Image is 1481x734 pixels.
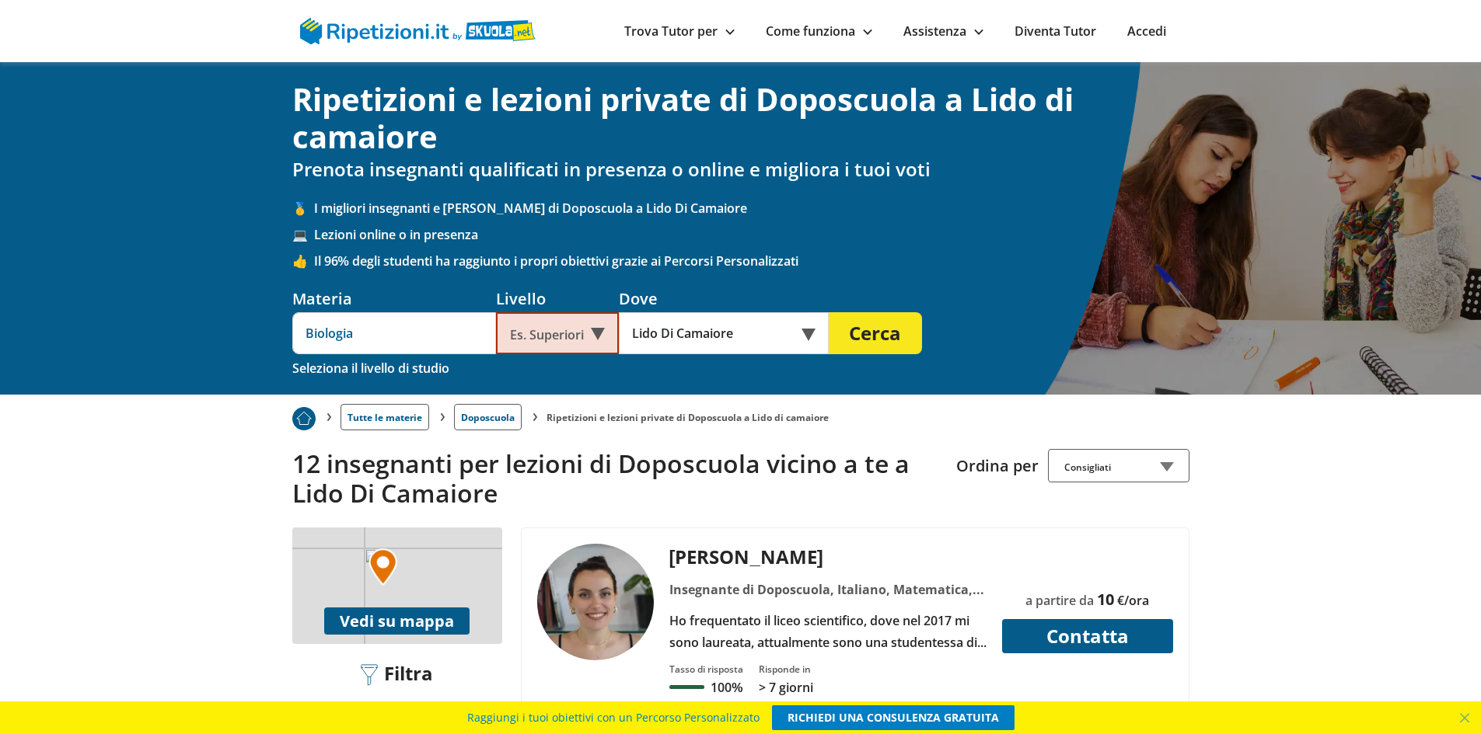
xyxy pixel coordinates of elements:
[292,288,496,309] div: Materia
[314,226,1189,243] span: Lezioni online o in presenza
[547,411,829,424] li: Ripetizioni e lezioni private di Doposcuola a Lido di camaiore
[292,252,314,270] span: 👍
[956,455,1039,476] label: Ordina per
[1117,592,1149,609] span: €/ora
[467,705,760,730] span: Raggiungi i tuoi obiettivi con un Percorso Personalizzato
[355,663,439,687] div: Filtra
[772,705,1015,730] a: RICHIEDI UNA CONSULENZA GRATUITA
[766,23,872,40] a: Come funziona
[669,663,743,676] div: Tasso di risposta
[292,226,314,243] span: 💻
[292,81,1189,155] h1: Ripetizioni e lezioni private di Doposcuola a Lido di camaiore
[663,544,992,569] div: [PERSON_NAME]
[1015,23,1096,40] a: Diventa Tutor
[663,579,992,600] div: Insegnante di Doposcuola, Italiano, Matematica, Scienze
[619,312,808,354] input: Es. Indirizzo o CAP
[496,288,619,309] div: Livello
[292,395,1189,430] nav: breadcrumb d-none d-tablet-block
[300,18,536,44] img: logo Skuola.net | Ripetizioni.it
[292,312,496,354] input: Es. Matematica
[314,252,1189,270] span: Il 96% degli studenti ha raggiunto i propri obiettivi grazie ai Percorsi Personalizzati
[903,23,983,40] a: Assistenza
[292,357,449,379] div: Seleziona il livello di studio
[369,548,397,586] img: Marker
[619,288,829,309] div: Dove
[663,610,992,653] div: Ho frequentato il liceo scientifico, dove nel 2017 mi sono laureata, attualmente sono una student...
[759,663,813,676] div: Risponde in
[829,312,922,354] button: Cerca
[314,200,1189,217] span: I migliori insegnanti e [PERSON_NAME] di Doposcuola a Lido Di Camaiore
[292,158,1189,181] h2: Prenota insegnanti qualificati in presenza o online e migliora i tuoi voti
[292,200,314,217] span: 🥇
[496,312,619,354] div: Es. Superiori
[1002,619,1173,653] button: Contatta
[1097,589,1114,610] span: 10
[1127,23,1166,40] a: Accedi
[292,449,945,509] h2: 12 insegnanti per lezioni di Doposcuola vicino a te a Lido Di Camaiore
[324,607,470,635] button: Vedi su mappa
[1025,592,1094,609] span: a partire da
[361,664,378,686] img: Filtra filtri mobile
[1048,449,1189,482] div: Consigliati
[300,21,536,38] a: logo Skuola.net | Ripetizioni.it
[759,679,813,696] p: > 7 giorni
[341,404,429,430] a: Tutte le materie
[454,404,522,430] a: Doposcuola
[624,23,735,40] a: Trova Tutor per
[537,544,654,660] img: tutor a Pietrasanta - Sofia
[711,679,742,696] p: 100%
[292,407,316,430] img: Piu prenotato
